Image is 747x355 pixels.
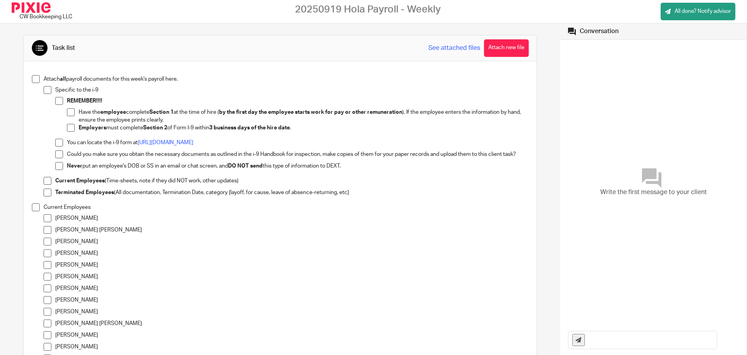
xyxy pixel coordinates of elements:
[55,308,528,316] p: [PERSON_NAME]
[250,163,263,169] strong: send
[55,273,528,281] p: [PERSON_NAME]
[55,320,528,327] p: [PERSON_NAME] [PERSON_NAME]
[295,4,441,16] h2: 20250919 Hola Payroll - Weekly
[219,110,402,115] strong: by the first day the employee starts work for pay or other remuneration
[428,44,480,53] a: See attached files
[55,86,528,94] p: Specific to the i-9
[55,189,528,196] p: (All documentation, Termination Date, category [layoff, for cause, leave of absence-returning, etc]
[55,190,114,195] strong: Terminated Employees
[67,162,528,170] p: put an employee's DOB or SS in an email or chat screen, and this type of information to DEXT.
[79,125,106,131] strong: Employers
[55,178,105,184] strong: Current Employees
[484,39,529,57] button: Attach new file
[149,110,174,115] strong: Section 1
[12,2,76,21] div: CW Bookkeeping LLC
[55,284,528,292] p: [PERSON_NAME]
[19,13,72,21] div: CW Bookkeeping LLC
[209,125,290,131] strong: 3 business days of the hire date
[67,98,102,104] strong: REMEMBER!!!!
[675,7,731,15] span: All done? Notify advisor
[55,177,528,185] p: (Time-sheets, note if they did NOT work, other updates)
[67,139,528,147] p: You can locate the i-9 form at
[55,261,528,269] p: [PERSON_NAME]
[79,108,528,124] p: Have the complete at the time of hire ( ). If the employee enters the information by hand, ensure...
[79,124,528,132] p: must complete of Form I-9 within .
[52,44,75,52] div: Task list
[138,140,193,145] a: [URL][DOMAIN_NAME]
[661,3,735,20] a: All done? Notify advisor
[44,203,528,211] p: Current Employees
[67,163,82,169] strong: Never
[44,75,528,83] p: Attach payroll documents for this week's payroll here.
[55,214,528,222] p: [PERSON_NAME]
[55,331,528,339] p: [PERSON_NAME]
[100,110,126,115] strong: employee
[55,296,528,304] p: [PERSON_NAME]
[580,27,619,35] div: Conversation
[55,343,528,351] p: [PERSON_NAME]
[60,76,66,82] strong: all
[143,125,167,131] strong: Section 2
[55,238,528,245] p: [PERSON_NAME]
[55,249,528,257] p: [PERSON_NAME]
[55,226,528,234] p: [PERSON_NAME] [PERSON_NAME]
[600,188,707,197] span: Write the first message to your client
[228,163,249,169] strong: DO NOT
[67,150,528,158] p: Could you make sure you obtain the necessary documents as outlined in the i-9 Handbook for inspec...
